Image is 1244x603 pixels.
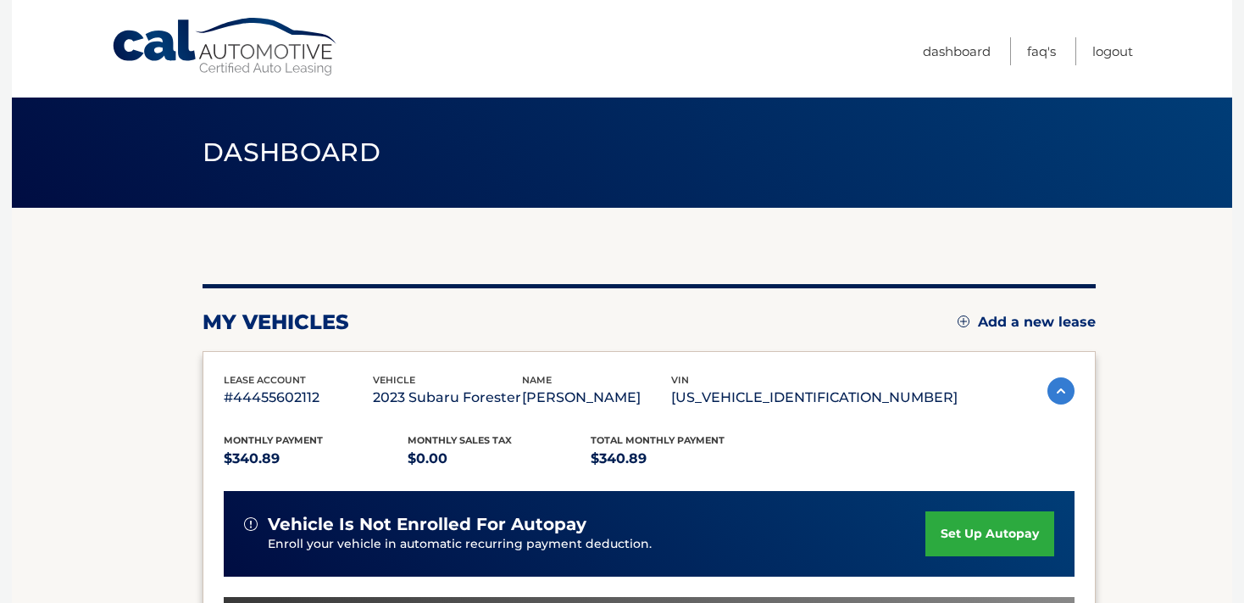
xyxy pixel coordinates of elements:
span: Dashboard [203,137,380,168]
span: vin [671,374,689,386]
p: Enroll your vehicle in automatic recurring payment deduction. [268,535,925,554]
span: Monthly sales Tax [408,434,512,446]
a: Add a new lease [958,314,1096,331]
span: Monthly Payment [224,434,323,446]
span: vehicle is not enrolled for autopay [268,514,586,535]
h2: my vehicles [203,310,349,335]
p: [US_VEHICLE_IDENTIFICATION_NUMBER] [671,386,958,410]
p: [PERSON_NAME] [522,386,671,410]
p: $0.00 [408,447,591,471]
p: 2023 Subaru Forester [373,386,522,410]
p: #44455602112 [224,386,373,410]
span: name [522,374,552,386]
a: Cal Automotive [111,17,340,77]
a: set up autopay [925,511,1054,556]
span: vehicle [373,374,415,386]
p: $340.89 [224,447,408,471]
a: Dashboard [923,37,991,65]
span: Total Monthly Payment [591,434,725,446]
a: FAQ's [1027,37,1056,65]
img: add.svg [958,315,969,327]
img: alert-white.svg [244,517,258,531]
a: Logout [1092,37,1133,65]
p: $340.89 [591,447,775,471]
span: lease account [224,374,306,386]
img: accordion-active.svg [1047,377,1075,405]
